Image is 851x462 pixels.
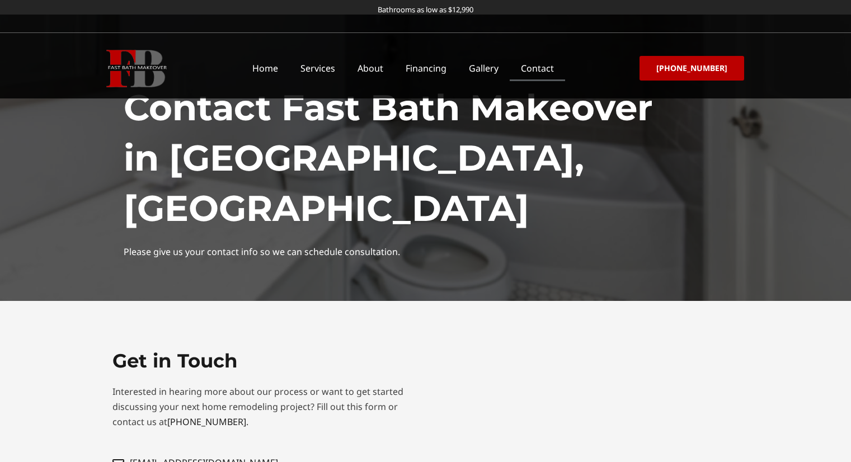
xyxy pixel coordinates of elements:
img: Fast Bath Makeover icon [106,50,167,87]
span: [PHONE_NUMBER] [656,64,727,72]
h1: Contact Fast Bath Makeover in [GEOGRAPHIC_DATA], [GEOGRAPHIC_DATA] [124,83,728,233]
a: Home [241,55,289,81]
a: Gallery [458,55,510,81]
p: Please give us your contact info so we can schedule consultation. [124,244,728,260]
a: About [346,55,394,81]
a: Financing [394,55,458,81]
a: [PHONE_NUMBER] [640,56,744,81]
a: Contact [510,55,565,81]
p: Interested in hearing more about our process or want to get started discussing your next home rem... [112,384,420,430]
a: [PHONE_NUMBER] [167,416,246,428]
h2: Get in Touch [112,348,420,373]
a: Services [289,55,346,81]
